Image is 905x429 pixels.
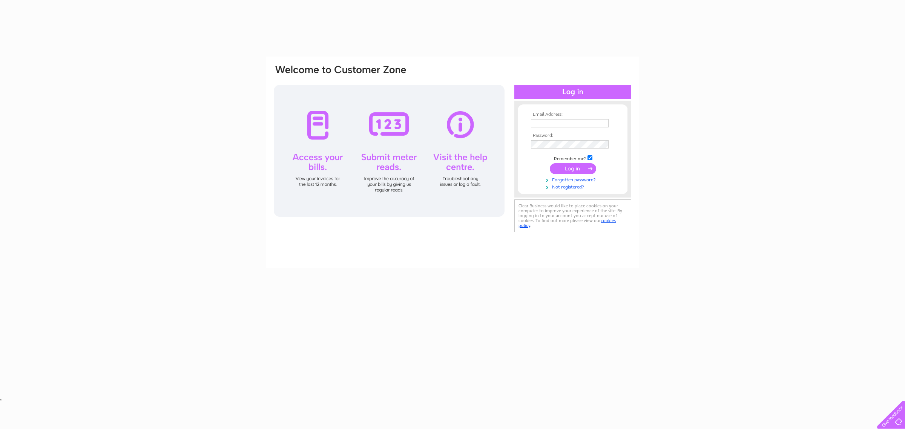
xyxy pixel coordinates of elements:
[531,176,617,183] a: Forgotten password?
[531,183,617,190] a: Not registered?
[550,163,596,174] input: Submit
[518,218,616,228] a: cookies policy
[529,154,617,162] td: Remember me?
[529,112,617,117] th: Email Address:
[514,199,631,232] div: Clear Business would like to place cookies on your computer to improve your experience of the sit...
[529,133,617,138] th: Password:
